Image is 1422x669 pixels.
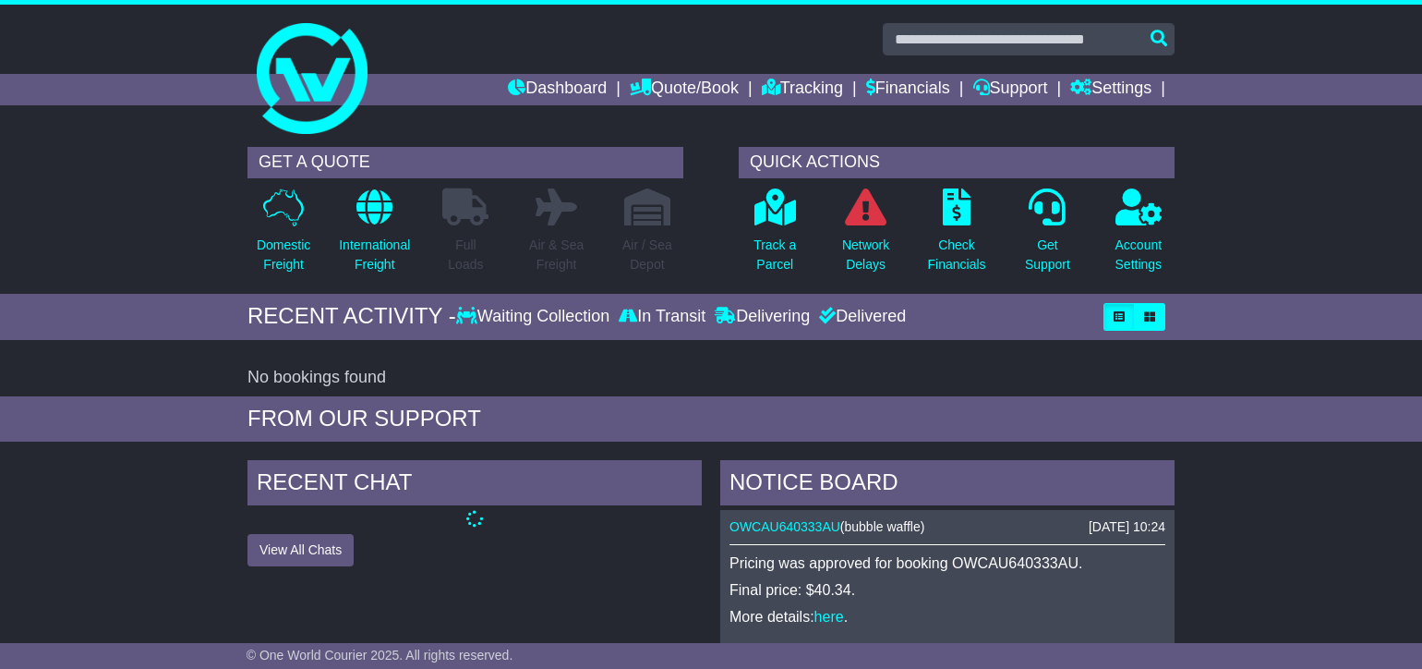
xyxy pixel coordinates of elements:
[529,236,584,274] p: Air & Sea Freight
[508,74,607,105] a: Dashboard
[247,368,1175,388] div: No bookings found
[257,236,310,274] p: Domestic Freight
[456,307,614,327] div: Waiting Collection
[729,519,840,534] a: OWCAU640333AU
[247,147,683,178] div: GET A QUOTE
[927,188,987,285] a: CheckFinancials
[1070,74,1151,105] a: Settings
[1025,236,1070,274] p: Get Support
[762,74,843,105] a: Tracking
[442,236,488,274] p: Full Loads
[753,236,796,274] p: Track a Parcel
[710,307,814,327] div: Delivering
[630,74,739,105] a: Quote/Book
[339,236,410,274] p: International Freight
[622,236,672,274] p: Air / Sea Depot
[729,519,1165,535] div: ( )
[729,581,1165,599] p: Final price: $40.34.
[753,188,797,285] a: Track aParcel
[845,519,921,534] span: bubble waffle
[614,307,710,327] div: In Transit
[814,609,844,625] a: here
[1089,519,1165,535] div: [DATE] 10:24
[841,188,890,285] a: NetworkDelays
[247,460,702,510] div: RECENT CHAT
[247,534,354,566] button: View All Chats
[842,236,889,274] p: Network Delays
[338,188,411,285] a: InternationalFreight
[720,460,1175,510] div: NOTICE BOARD
[1115,236,1163,274] p: Account Settings
[247,406,1175,432] div: FROM OUR SUPPORT
[1024,188,1071,285] a: GetSupport
[928,236,986,274] p: Check Financials
[729,554,1165,572] p: Pricing was approved for booking OWCAU640333AU.
[256,188,311,285] a: DomesticFreight
[739,147,1175,178] div: QUICK ACTIONS
[729,608,1165,626] p: More details: .
[814,307,906,327] div: Delivered
[247,303,456,330] div: RECENT ACTIVITY -
[973,74,1048,105] a: Support
[247,648,513,663] span: © One World Courier 2025. All rights reserved.
[866,74,950,105] a: Financials
[1115,188,1163,285] a: AccountSettings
